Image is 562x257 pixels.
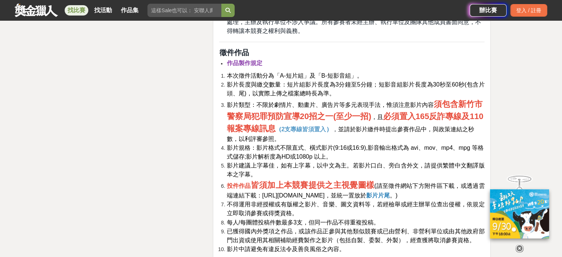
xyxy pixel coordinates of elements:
strong: ） [326,126,332,132]
img: ff197300-f8ee-455f-a0ae-06a3645bc375.jpg [490,189,549,239]
span: 不得運用非經授權或有版權之影片、音樂、圖文資料等，若經檢舉或經主辦單位查出侵權，依規定立即取消參賽或得獎資格。 [226,201,484,216]
input: 這樣Sale也可以： 安聯人壽創意銷售法募集 [147,4,221,17]
a: 辦比賽 [470,4,507,17]
strong: （ [275,126,281,132]
span: ， [332,126,338,132]
span: ，並統一置放於 [324,192,366,199]
span: 已獲得國內外獎項之作品，或該作品正參與其他類似競賽或已由營利、非營利單位或由其他政府部門出資或使用其相關補助經費製作之影片（包括自製、委製、外製），經查獲將取消參賽資格。 [226,228,484,243]
span: 本次徵件活動分為「A-短片組」及「B-短影音組」。 [226,72,362,79]
a: 作品集 [118,5,142,16]
span: 並請於影片繳件時提出參賽作品中，與政策連結之秒數，以利評審參照。 [226,126,474,142]
span: 。) [389,192,397,199]
strong: 投件作品 [226,183,251,189]
strong: 作品製作規定 [226,60,262,66]
strong: 2支專線皆須置入 [281,126,326,132]
span: [URL][DOMAIN_NAME] [262,192,324,199]
a: 找活動 [91,5,115,16]
span: ，且 [371,114,383,120]
span: 影片中請避免有違反法令及善良風俗之內容。 [226,246,345,252]
span: 影片規格：影片格式不限直式、橫式影片(9:16或16:9),影音輸出格式為 avi、mov、mp4、mpg 等格式儲存;影片解析度為HD或1080p 以上。 [226,145,483,160]
a: [URL][DOMAIN_NAME] [262,193,324,199]
span: 影片類型：不限於劇情片、動畫片、廣告片等多元表現手法，惟須注意影片內容 [226,102,433,108]
span: 團隊參賽者內部分工或權益分配(如獎金領取及分配等情形)，若有任何爭執疑問,應由報名團隊自行處理，主辦及執行單位不涉入爭議。所有參賽者未經主辦、執行單位及團隊其他成員書面同意，不得轉讓本競賽之權利... [226,10,481,34]
span: 影片建議上字幕佳，如有上字幕，以中文為主。若影片口白、旁白含外文，請提供繁體中文翻譯版本之字幕。 [226,162,484,177]
strong: 皆須加上本競賽提供之主視覺圖樣 [251,180,374,190]
div: 登入 / 註冊 [510,4,547,17]
strong: 影片片尾 [366,192,389,199]
span: 每人/每團體投稿件數最多3支，但同一作品不得重複投稿。 [226,219,379,225]
strong: 徵件作品 [219,48,249,57]
span: 影片長度與繳交數量：短片組影片長度為3分鐘至5分鐘；短影音組影片長度為30秒至60秒(包含片頭、尾)，以實際上傳之檔案總時長為準。 [226,81,484,97]
a: 找比賽 [65,5,88,16]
